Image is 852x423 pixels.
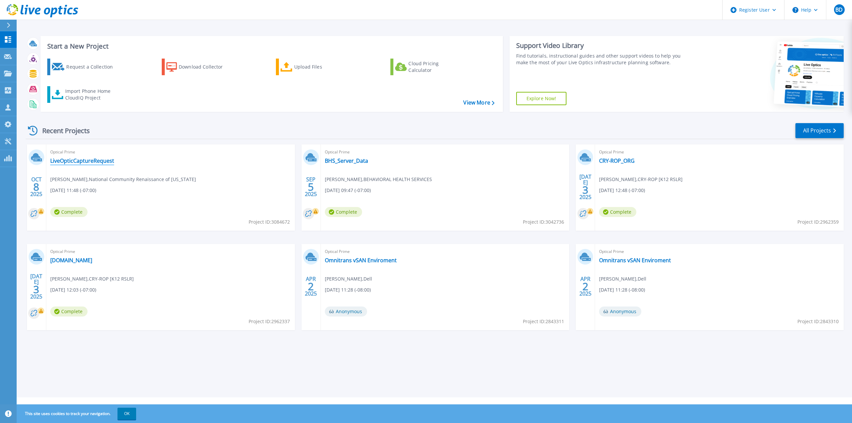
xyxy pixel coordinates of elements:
span: Anonymous [599,307,641,317]
span: Anonymous [325,307,367,317]
span: Optical Prime [599,148,840,156]
span: [DATE] 12:03 (-07:00) [50,286,96,294]
span: Optical Prime [325,248,565,255]
a: BHS_Server_Data [325,157,368,164]
div: Download Collector [179,60,232,74]
span: This site uses cookies to track your navigation. [18,408,136,420]
span: [PERSON_NAME] , National Community Renaissance of [US_STATE] [50,176,196,183]
span: 5 [308,184,314,190]
span: [DATE] 11:28 (-08:00) [599,286,645,294]
div: SEP 2025 [305,175,317,199]
div: Request a Collection [66,60,119,74]
a: View More [463,100,494,106]
div: Support Video Library [516,41,689,50]
div: APR 2025 [579,274,592,299]
a: Omnitrans vSAN Enviroment [599,257,671,264]
span: Project ID: 2962359 [797,218,839,226]
a: Explore Now! [516,92,567,105]
span: Complete [325,207,362,217]
h3: Start a New Project [47,43,494,50]
a: LiveOpticCaptureRequest [50,157,114,164]
a: Request a Collection [47,59,121,75]
span: 3 [33,287,39,292]
span: Optical Prime [50,148,291,156]
a: [DOMAIN_NAME] [50,257,92,264]
span: [PERSON_NAME] , BEHAVIORAL HEALTH SERVICES [325,176,432,183]
a: Omnitrans vSAN Enviroment [325,257,397,264]
div: Recent Projects [26,122,99,139]
span: [DATE] 09:47 (-07:00) [325,187,371,194]
span: Complete [50,307,88,317]
span: Project ID: 2843310 [797,318,839,325]
a: Upload Files [276,59,350,75]
a: CRY-ROP_ORG [599,157,635,164]
a: Cloud Pricing Calculator [390,59,465,75]
span: [PERSON_NAME] , Dell [599,275,646,283]
span: [DATE] 11:28 (-08:00) [325,286,371,294]
div: APR 2025 [305,274,317,299]
span: [PERSON_NAME] , CRY-ROP [K12 RSLR] [599,176,683,183]
span: Optical Prime [325,148,565,156]
span: BD [835,7,843,12]
span: Complete [599,207,636,217]
span: Optical Prime [50,248,291,255]
div: Find tutorials, instructional guides and other support videos to help you make the most of your L... [516,53,689,66]
button: OK [117,408,136,420]
div: [DATE] 2025 [579,175,592,199]
span: [DATE] 11:48 (-07:00) [50,187,96,194]
span: [PERSON_NAME] , CRY-ROP [K12 RSLR] [50,275,134,283]
a: All Projects [795,123,844,138]
span: Optical Prime [599,248,840,255]
span: Project ID: 2843311 [523,318,564,325]
span: [DATE] 12:48 (-07:00) [599,187,645,194]
span: 3 [582,187,588,193]
span: 2 [308,284,314,289]
span: 8 [33,184,39,190]
span: Project ID: 3084672 [249,218,290,226]
span: Project ID: 2962337 [249,318,290,325]
div: Upload Files [294,60,347,74]
div: Cloud Pricing Calculator [408,60,462,74]
div: Import Phone Home CloudIQ Project [65,88,117,101]
span: Project ID: 3042736 [523,218,564,226]
span: 2 [582,284,588,289]
a: Download Collector [162,59,236,75]
span: [PERSON_NAME] , Dell [325,275,372,283]
div: OCT 2025 [30,175,43,199]
div: [DATE] 2025 [30,274,43,299]
span: Complete [50,207,88,217]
